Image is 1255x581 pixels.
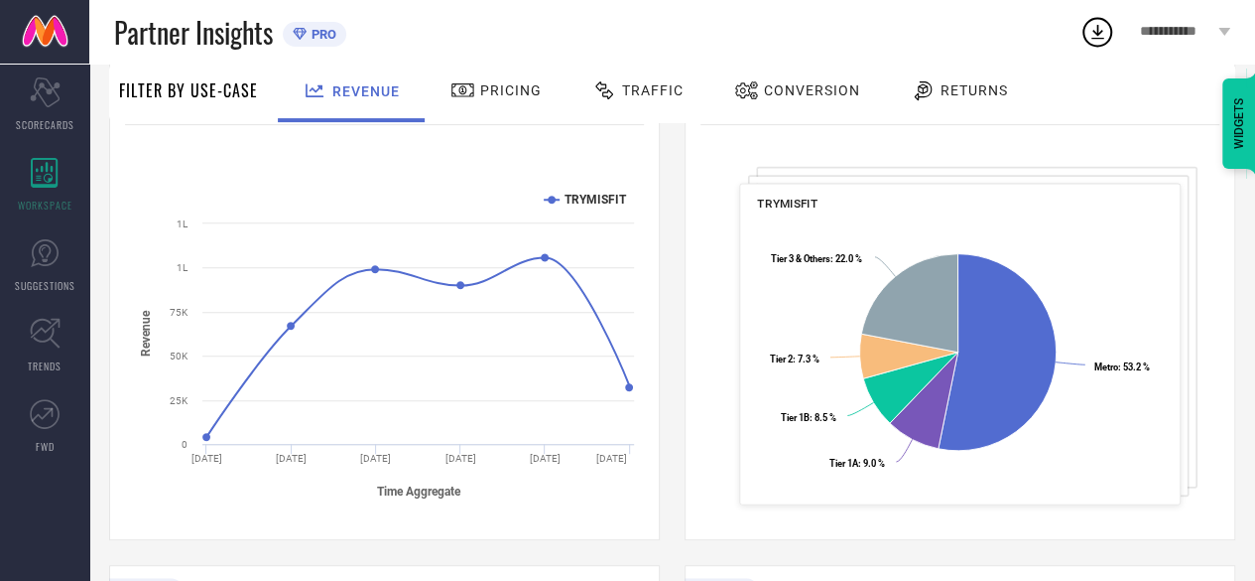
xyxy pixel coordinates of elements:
tspan: Revenue [139,310,153,357]
span: WORKSPACE [18,198,72,213]
span: Conversion [764,82,860,98]
text: 1L [177,262,188,273]
span: Revenue [332,83,400,99]
text: : 9.0 % [829,458,885,469]
span: PRO [307,27,336,42]
text: [DATE] [276,453,307,464]
tspan: Tier 3 & Others [771,253,830,264]
span: Filter By Use-Case [119,78,258,102]
text: 50K [170,351,188,362]
text: 25K [170,395,188,406]
span: SCORECARDS [16,117,74,132]
span: Traffic [622,82,684,98]
tspan: Tier 2 [770,354,793,364]
text: [DATE] [596,453,627,464]
text: [DATE] [360,453,391,464]
tspan: Tier 1A [829,458,859,469]
text: [DATE] [191,453,222,464]
span: Returns [941,82,1008,98]
text: 1L [177,218,188,229]
span: Pricing [480,82,542,98]
text: TRYMISFIT [565,193,627,207]
text: 0 [182,439,188,450]
span: TRYMISFIT [757,197,817,211]
span: FWD [36,439,55,454]
text: : 7.3 % [770,354,819,364]
tspan: Time Aggregate [377,485,461,499]
span: TRENDS [28,359,62,373]
tspan: Metro [1093,361,1117,371]
text: 75K [170,307,188,318]
span: Partner Insights [114,12,273,53]
tspan: Tier 1B [781,411,810,422]
div: Open download list [1079,14,1115,50]
text: : 53.2 % [1093,361,1149,371]
span: SUGGESTIONS [15,278,75,293]
text: : 22.0 % [771,253,862,264]
text: [DATE] [445,453,476,464]
text: : 8.5 % [781,411,836,422]
text: [DATE] [530,453,561,464]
